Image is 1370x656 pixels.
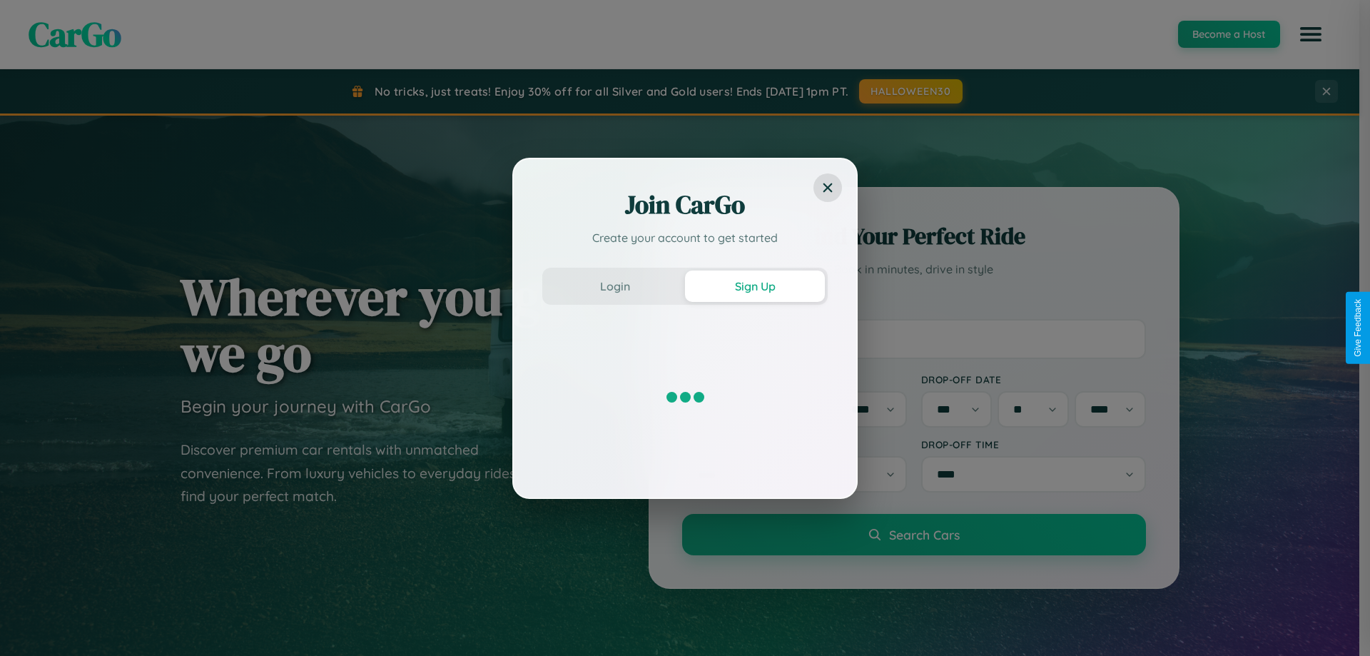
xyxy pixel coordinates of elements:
button: Sign Up [685,271,825,302]
iframe: Intercom live chat [14,607,49,642]
p: Create your account to get started [542,229,828,246]
div: Give Feedback [1353,299,1363,357]
h2: Join CarGo [542,188,828,222]
button: Login [545,271,685,302]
